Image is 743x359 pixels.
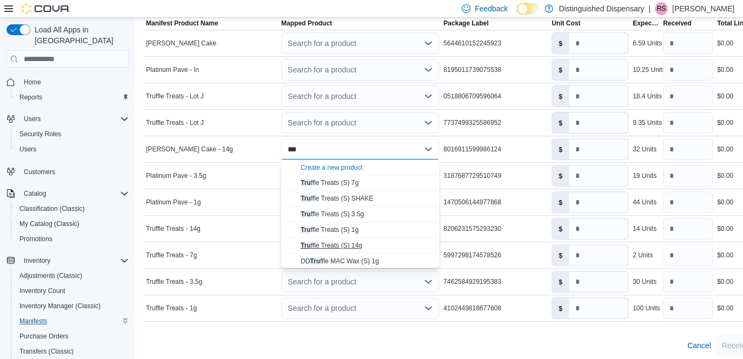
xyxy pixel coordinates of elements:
[717,304,733,313] div: $0.00
[19,165,59,178] a: Customers
[15,269,87,282] a: Adjustments (Classic)
[424,39,433,48] button: Open list of options
[15,91,47,104] a: Reports
[146,145,233,154] span: [PERSON_NAME] Cake - 14g
[717,251,733,260] div: $0.00
[24,168,55,176] span: Customers
[633,251,653,260] div: 2 Units
[717,171,733,180] div: $0.00
[683,335,715,356] button: Cancel
[2,186,133,201] button: Catalog
[281,207,439,222] button: Truffle Treats (S) 3.5g
[633,171,656,180] div: 19 Units
[424,92,433,101] button: Open list of options
[424,145,433,154] button: Close list of options
[15,128,65,141] a: Security Roles
[655,2,668,15] div: Rochelle Smith
[146,224,201,233] span: Truffle Treats - 14g
[687,340,711,351] span: Cancel
[552,33,569,54] label: $
[2,163,133,179] button: Customers
[633,277,656,286] div: 30 Units
[443,19,488,28] span: Package Label
[15,91,129,104] span: Reports
[281,19,332,28] span: Mapped Product
[443,304,501,313] span: 4102449818677608
[301,179,311,187] mark: Tru
[552,165,569,186] label: $
[22,3,70,14] img: Cova
[15,345,129,358] span: Transfers (Classic)
[11,344,133,359] button: Transfers (Classic)
[717,92,733,101] div: $0.00
[19,235,52,243] span: Promotions
[11,314,133,329] button: Manifests
[19,287,65,295] span: Inventory Count
[717,198,733,207] div: $0.00
[15,269,129,282] span: Adjustments (Classic)
[146,171,206,180] span: Platinum Pave - 3.5g
[310,257,320,265] mark: Tru
[15,202,129,215] span: Classification (Classic)
[516,3,539,15] input: Dark Mode
[281,238,439,254] button: Truffle Treats (S) 14g
[657,2,666,15] span: RS
[633,304,660,313] div: 100 Units
[717,277,733,286] div: $0.00
[301,163,363,172] button: Create a new product
[15,128,129,141] span: Security Roles
[11,216,133,231] button: My Catalog (Classic)
[15,143,41,156] a: Users
[301,257,379,265] span: DD ffle MAC Wax (S) 1g
[19,112,129,125] span: Users
[475,3,508,14] span: Feedback
[24,115,41,123] span: Users
[301,226,359,234] span: ffle Treats (S) 1g
[146,19,218,28] span: Manifest Product Name
[301,179,359,187] span: ffle Treats (S) 7g
[19,271,82,280] span: Adjustments (Classic)
[19,76,45,89] a: Home
[146,304,197,313] span: Truffle Treats - 1g
[424,65,433,74] button: Open list of options
[11,298,133,314] button: Inventory Manager (Classic)
[15,217,84,230] a: My Catalog (Classic)
[15,217,129,230] span: My Catalog (Classic)
[552,271,569,292] label: $
[663,19,692,28] span: Received
[2,253,133,268] button: Inventory
[443,145,501,154] span: 8016911599986124
[281,159,439,175] button: Create a new product
[648,2,651,15] p: |
[424,304,433,313] button: Open list of options
[552,59,569,80] label: $
[301,210,364,218] span: ffle Treats (S) 3.5g
[633,39,662,48] div: 6.59 Units
[146,118,204,127] span: Truffle Treats - Lot J
[15,315,129,328] span: Manifests
[281,254,439,269] button: DD Truffle MAC Wax (S) 1g
[11,201,133,216] button: Classification (Classic)
[281,191,439,207] button: Truffle Treats (S) SHAKE
[24,78,41,87] span: Home
[24,189,46,198] span: Catalog
[11,142,133,157] button: Users
[443,198,501,207] span: 1470506144977868
[633,118,662,127] div: 9.35 Units
[717,118,733,127] div: $0.00
[552,86,569,107] label: $
[19,164,129,178] span: Customers
[443,39,501,48] span: 5644610152245923
[146,39,216,48] span: [PERSON_NAME] Cake
[15,202,89,215] a: Classification (Classic)
[443,65,501,74] span: 8195011739075538
[15,300,105,313] a: Inventory Manager (Classic)
[301,242,362,249] span: ffle Treats (S) 14g
[552,139,569,159] label: $
[424,118,433,127] button: Open list of options
[281,175,439,191] button: Truffle Treats (S) 7g
[301,195,311,202] mark: Tru
[11,231,133,247] button: Promotions
[2,74,133,90] button: Home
